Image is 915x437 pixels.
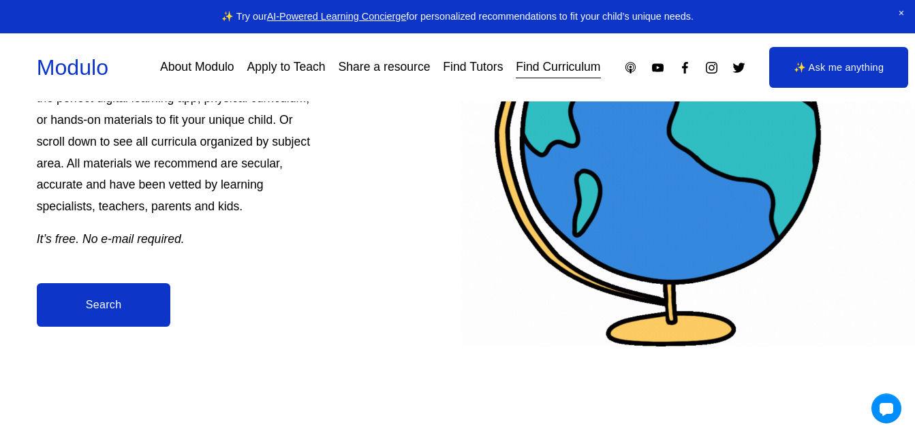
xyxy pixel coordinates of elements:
a: YouTube [651,61,665,75]
a: AI-Powered Learning Concierge [267,11,407,22]
a: About Modulo [160,56,234,80]
p: Use our PreK-12th grade curriculum finder to find the perfect digital learning app, physical curr... [37,67,313,218]
a: ✨ Ask me anything [769,47,908,88]
a: Find Tutors [443,56,503,80]
a: Find Curriculum [516,56,600,80]
a: Search [37,283,171,327]
a: Instagram [704,61,719,75]
a: Facebook [678,61,692,75]
a: Twitter [732,61,746,75]
em: It’s free. No e-mail required. [37,232,185,246]
a: Apply to Teach [247,56,325,80]
a: Modulo [37,55,108,80]
a: Share a resource [338,56,430,80]
a: Apple Podcasts [623,61,638,75]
